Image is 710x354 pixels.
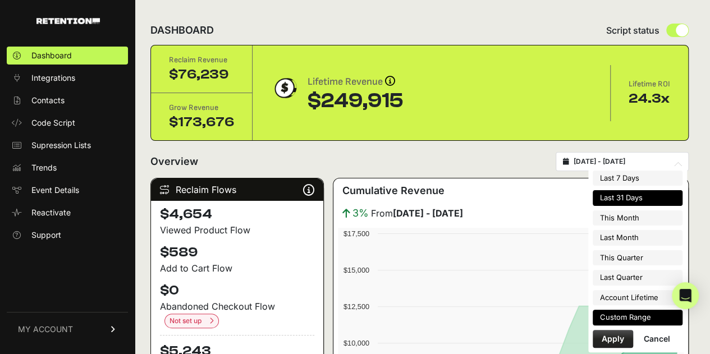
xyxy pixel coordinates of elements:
span: Code Script [31,117,75,128]
text: $15,000 [343,266,369,274]
span: 3% [352,205,369,221]
text: $10,000 [343,339,369,347]
h2: Overview [150,154,198,169]
a: Reactivate [7,204,128,222]
a: Dashboard [7,47,128,65]
div: Open Intercom Messenger [672,282,699,309]
li: Account Lifetime [593,290,682,306]
span: Reactivate [31,207,71,218]
img: Retention.com [36,18,100,24]
span: Trends [31,162,57,173]
a: Event Details [7,181,128,199]
li: Custom Range [593,310,682,325]
div: Reclaim Revenue [169,54,234,66]
span: Event Details [31,185,79,196]
li: This Month [593,210,682,226]
div: $76,239 [169,66,234,84]
a: Supression Lists [7,136,128,154]
span: Dashboard [31,50,72,61]
div: $249,915 [308,90,404,112]
div: Viewed Product Flow [160,223,314,237]
a: MY ACCOUNT [7,312,128,346]
span: From [371,206,463,220]
text: $12,500 [343,302,369,311]
li: Last 7 Days [593,171,682,186]
div: Lifetime Revenue [308,74,404,90]
span: Support [31,229,61,241]
h4: $0 [160,282,314,300]
div: $173,676 [169,113,234,131]
text: $17,500 [343,229,369,238]
li: Last 31 Days [593,190,682,206]
a: Integrations [7,69,128,87]
span: Integrations [31,72,75,84]
button: Apply [593,330,633,348]
h3: Cumulative Revenue [342,183,445,199]
span: MY ACCOUNT [18,324,73,335]
h4: $4,654 [160,205,314,223]
li: Last Quarter [593,270,682,286]
h2: DASHBOARD [150,22,214,38]
h4: $589 [160,243,314,261]
div: Lifetime ROI [629,79,670,90]
li: Last Month [593,230,682,246]
span: Contacts [31,95,65,106]
div: Abandoned Checkout Flow [160,300,314,328]
span: Supression Lists [31,140,91,151]
strong: [DATE] - [DATE] [393,208,463,219]
img: dollar-coin-05c43ed7efb7bc0c12610022525b4bbbb207c7efeef5aecc26f025e68dcafac9.png [271,74,299,102]
a: Trends [7,159,128,177]
div: Reclaim Flows [151,178,323,201]
span: Script status [606,24,659,37]
a: Support [7,226,128,244]
div: Add to Cart Flow [160,261,314,275]
a: Contacts [7,91,128,109]
div: 24.3x [629,90,670,108]
button: Cancel [635,330,679,348]
li: This Quarter [593,250,682,266]
div: Grow Revenue [169,102,234,113]
a: Code Script [7,114,128,132]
